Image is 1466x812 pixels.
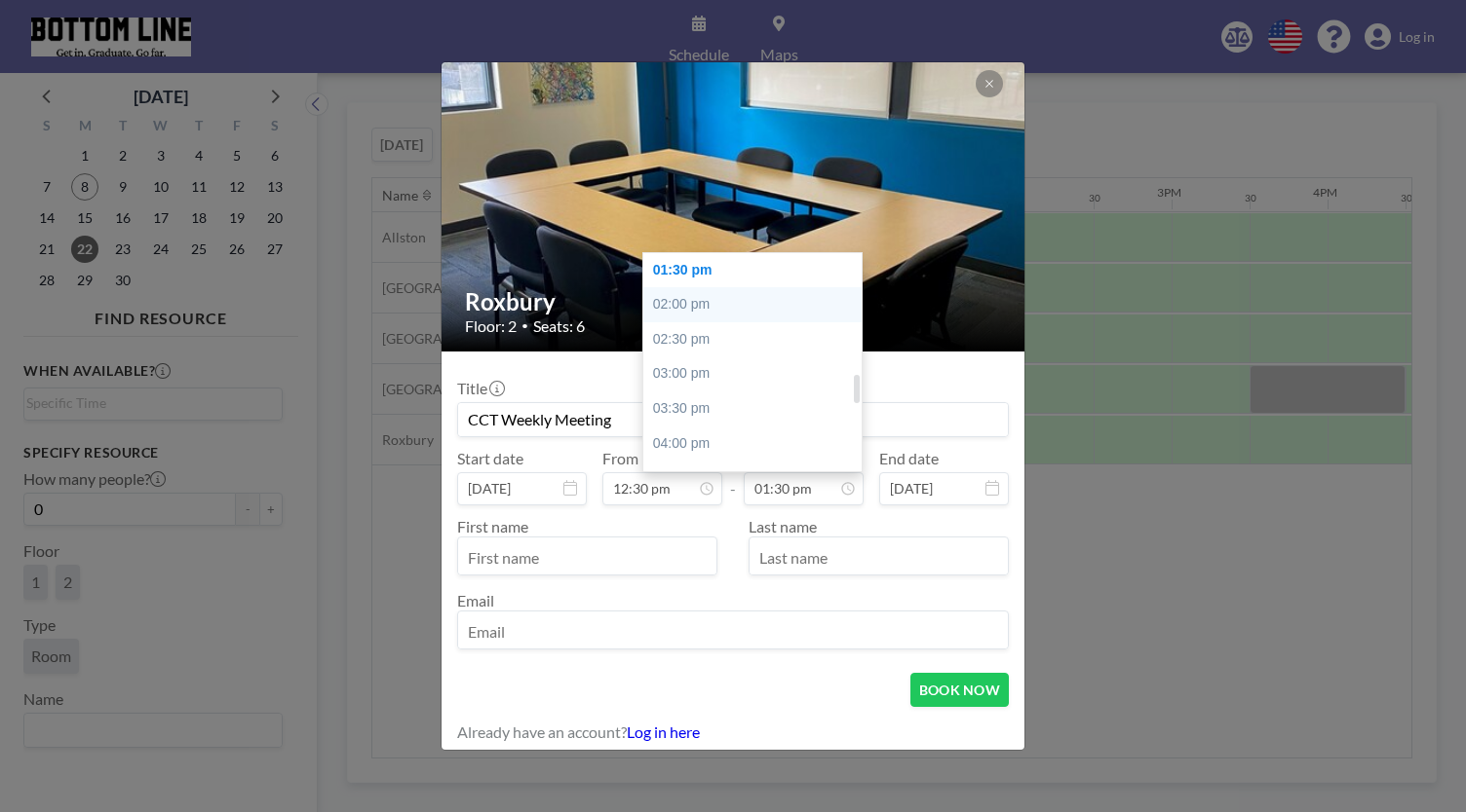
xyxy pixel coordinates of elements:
div: 04:00 pm [643,426,871,461]
label: First name [457,517,528,535]
div: 04:30 pm [643,461,871,496]
input: Guest reservation [458,403,1008,436]
input: First name [458,541,716,574]
div: 02:00 pm [643,287,871,322]
label: End date [879,449,939,468]
label: Email [457,591,494,609]
div: 02:30 pm [643,322,871,357]
span: Floor: 2 [465,316,517,336]
div: 03:30 pm [643,391,871,426]
span: Already have an account? [457,722,627,742]
span: - [730,456,736,498]
input: Email [458,615,1008,648]
div: 01:30 pm [643,253,871,288]
button: BOOK NOW [910,673,1009,707]
h2: Roxbury [465,287,1003,316]
span: Seats: 6 [533,316,585,336]
input: Last name [750,541,1008,574]
label: From [602,449,638,468]
div: 03:00 pm [643,356,871,391]
label: Start date [457,449,523,468]
a: Log in here [627,722,700,741]
label: Last name [749,517,817,535]
label: Title [457,379,503,398]
span: • [521,318,528,333]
